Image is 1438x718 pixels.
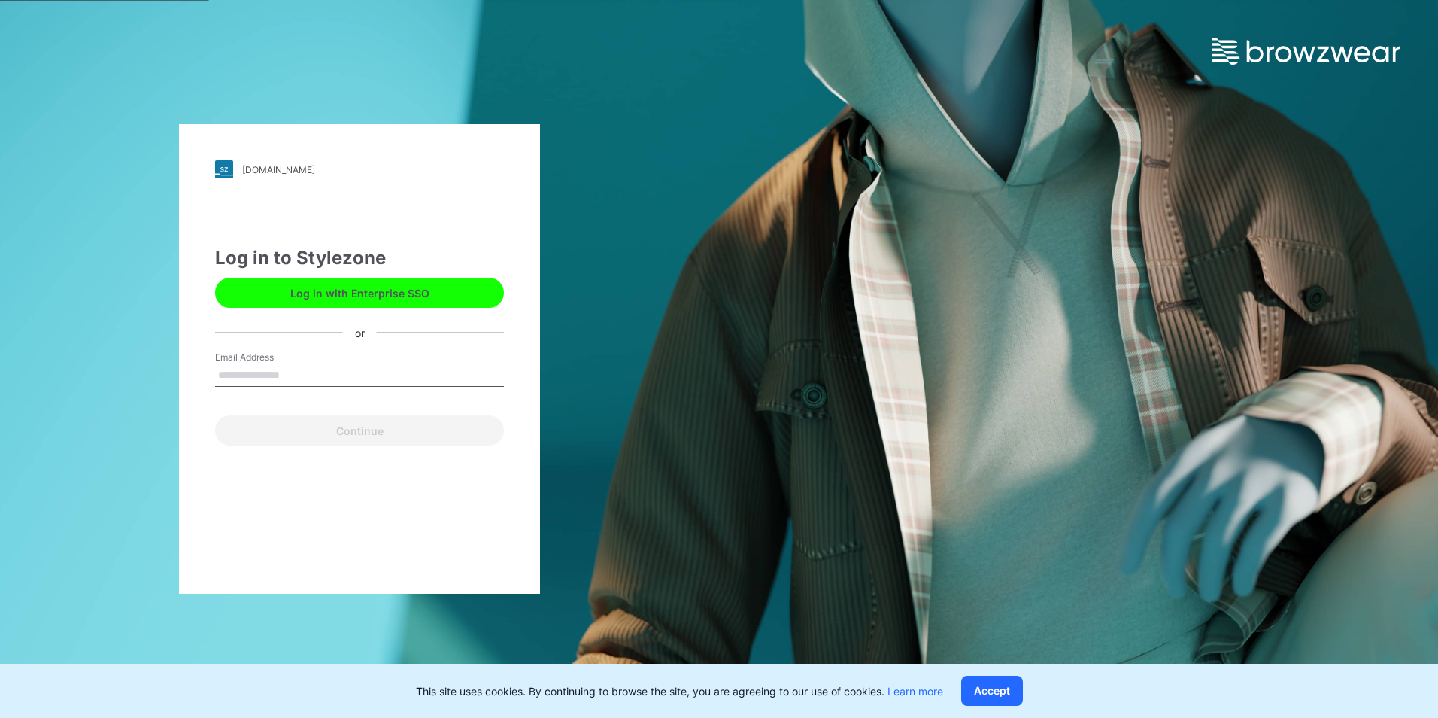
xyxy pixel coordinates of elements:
a: [DOMAIN_NAME] [215,160,504,178]
button: Accept [961,676,1023,706]
p: This site uses cookies. By continuing to browse the site, you are agreeing to our use of cookies. [416,683,943,699]
a: Learn more [887,685,943,698]
button: Log in with Enterprise SSO [215,278,504,308]
label: Email Address [215,351,320,364]
img: stylezone-logo.562084cfcfab977791bfbf7441f1a819.svg [215,160,233,178]
div: Log in to Stylezone [215,245,504,272]
div: or [343,324,377,340]
img: browzwear-logo.e42bd6dac1945053ebaf764b6aa21510.svg [1212,38,1400,65]
div: [DOMAIN_NAME] [242,164,315,175]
